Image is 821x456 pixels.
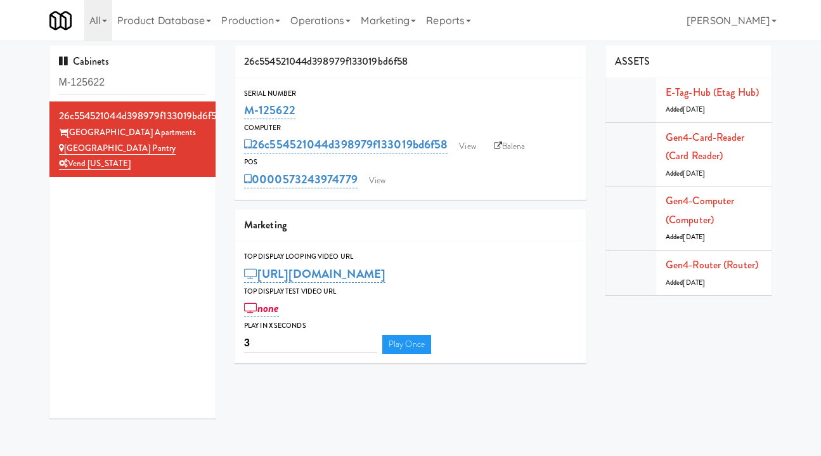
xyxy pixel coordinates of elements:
[59,71,207,94] input: Search cabinets
[666,193,734,227] a: Gen4-computer (Computer)
[666,169,705,178] span: Added
[59,142,176,155] a: [GEOGRAPHIC_DATA] Pantry
[244,136,448,153] a: 26c554521044d398979f133019bd6f58
[244,320,577,332] div: Play in X seconds
[683,105,705,114] span: [DATE]
[666,105,705,114] span: Added
[683,232,705,242] span: [DATE]
[666,130,745,164] a: Gen4-card-reader (Card Reader)
[59,157,131,170] a: Vend [US_STATE]
[453,137,482,156] a: View
[59,54,110,68] span: Cabinets
[615,54,650,68] span: ASSETS
[59,125,207,141] div: [GEOGRAPHIC_DATA] Apartments
[666,278,705,287] span: Added
[244,285,577,298] div: Top Display Test Video Url
[59,107,207,126] div: 26c554521044d398979f133019bd6f58
[244,101,295,119] a: M-125622
[683,278,705,287] span: [DATE]
[49,101,216,177] li: 26c554521044d398979f133019bd6f58[GEOGRAPHIC_DATA] Apartments [GEOGRAPHIC_DATA] PantryVend [US_STATE]
[683,169,705,178] span: [DATE]
[244,88,577,100] div: Serial Number
[49,10,72,32] img: Micromart
[244,171,358,188] a: 0000573243974779
[244,265,385,283] a: [URL][DOMAIN_NAME]
[363,171,392,190] a: View
[382,335,431,354] a: Play Once
[666,232,705,242] span: Added
[244,251,577,263] div: Top Display Looping Video Url
[244,156,577,169] div: POS
[666,257,758,272] a: Gen4-router (Router)
[666,85,759,100] a: E-tag-hub (Etag Hub)
[244,299,279,317] a: none
[235,46,586,78] div: 26c554521044d398979f133019bd6f58
[244,218,287,232] span: Marketing
[488,137,532,156] a: Balena
[244,122,577,134] div: Computer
